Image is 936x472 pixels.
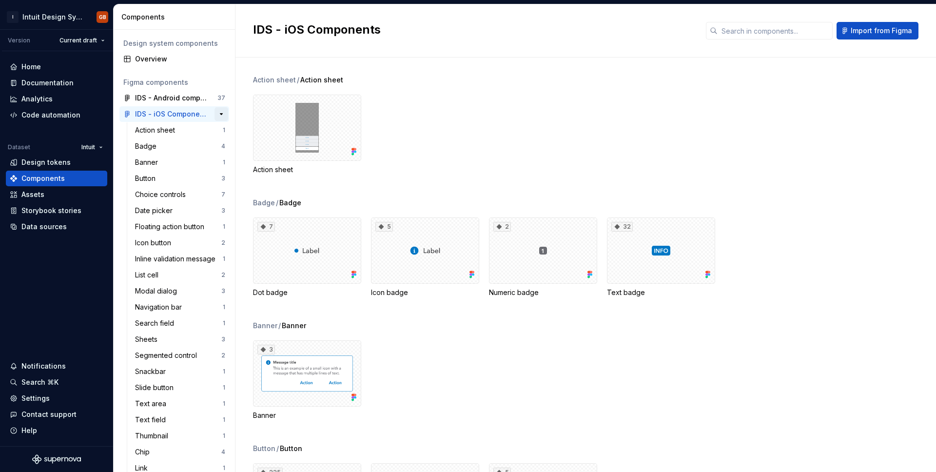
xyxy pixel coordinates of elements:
[21,426,37,435] div: Help
[135,190,190,199] div: Choice controls
[279,198,301,208] span: Badge
[223,432,225,440] div: 1
[99,13,106,21] div: GB
[223,255,225,263] div: 1
[489,217,597,297] div: 2Numeric badge
[6,358,107,374] button: Notifications
[253,321,277,331] div: Banner
[221,271,225,279] div: 2
[6,187,107,202] a: Assets
[119,106,229,122] a: IDS - iOS Components
[371,217,479,297] div: 5Icon badge
[135,447,154,457] div: Chip
[131,428,229,444] a: Thumbnail1
[6,59,107,75] a: Home
[21,62,41,72] div: Home
[135,286,181,296] div: Modal dialog
[135,270,162,280] div: List cell
[135,174,159,183] div: Button
[223,158,225,166] div: 1
[851,26,912,36] span: Import from Figma
[223,303,225,311] div: 1
[131,219,229,235] a: Floating action button1
[119,51,229,67] a: Overview
[135,302,186,312] div: Navigation bar
[131,299,229,315] a: Navigation bar1
[131,171,229,186] a: Button3
[223,319,225,327] div: 1
[131,235,229,251] a: Icon button2
[21,222,67,232] div: Data sources
[489,288,597,297] div: Numeric badge
[135,351,201,360] div: Segmented control
[123,39,225,48] div: Design system components
[135,238,175,248] div: Icon button
[21,393,50,403] div: Settings
[221,191,225,198] div: 7
[278,321,281,331] span: /
[493,222,511,232] div: 2
[21,361,66,371] div: Notifications
[253,198,275,208] div: Badge
[253,165,361,175] div: Action sheet
[21,377,58,387] div: Search ⌘K
[135,141,160,151] div: Badge
[253,95,361,175] div: Action sheet
[81,143,95,151] span: Intuit
[300,75,343,85] span: Action sheet
[6,107,107,123] a: Code automation
[135,415,170,425] div: Text field
[253,288,361,297] div: Dot badge
[221,352,225,359] div: 2
[280,444,302,453] span: Button
[6,91,107,107] a: Analytics
[77,140,107,154] button: Intuit
[131,122,229,138] a: Action sheet1
[21,174,65,183] div: Components
[131,155,229,170] a: Banner1
[2,6,111,27] button: IIntuit Design SystemGB
[123,78,225,87] div: Figma components
[21,157,71,167] div: Design tokens
[223,126,225,134] div: 1
[6,391,107,406] a: Settings
[6,407,107,422] button: Contact support
[135,431,172,441] div: Thumbnail
[135,222,208,232] div: Floating action button
[297,75,299,85] span: /
[223,384,225,392] div: 1
[32,454,81,464] svg: Supernova Logo
[131,203,229,218] a: Date picker3
[221,448,225,456] div: 4
[221,239,225,247] div: 2
[253,22,694,38] h2: IDS - iOS Components
[21,110,80,120] div: Code automation
[6,155,107,170] a: Design tokens
[257,345,275,354] div: 3
[135,109,208,119] div: IDS - iOS Components
[253,340,361,420] div: 3Banner
[135,54,225,64] div: Overview
[257,222,275,232] div: 7
[121,12,231,22] div: Components
[131,380,229,395] a: Slide button1
[8,37,30,44] div: Version
[371,288,479,297] div: Icon badge
[135,93,208,103] div: IDS - Android components
[135,399,170,409] div: Text area
[135,383,177,393] div: Slide button
[221,175,225,182] div: 3
[135,367,170,376] div: Snackbar
[119,90,229,106] a: IDS - Android components37
[253,217,361,297] div: 7Dot badge
[221,142,225,150] div: 4
[6,423,107,438] button: Help
[253,411,361,420] div: Banner
[131,332,229,347] a: Sheets3
[135,206,176,216] div: Date picker
[6,171,107,186] a: Components
[131,444,229,460] a: Chip4
[21,190,44,199] div: Assets
[21,206,81,216] div: Storybook stories
[223,416,225,424] div: 1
